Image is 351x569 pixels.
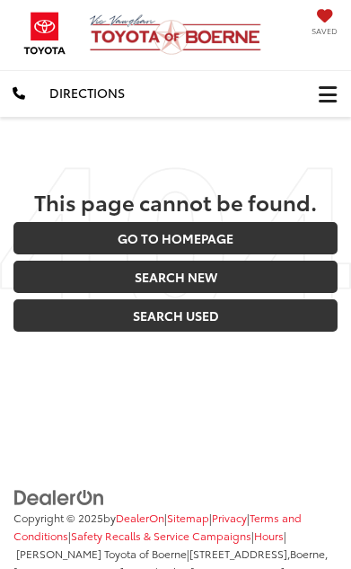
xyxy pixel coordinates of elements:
span: [STREET_ADDRESS], [189,546,290,561]
a: Search New [13,261,338,293]
a: Go to Homepage [13,222,338,254]
img: Toyota [13,6,76,60]
a: Hours [254,528,284,543]
span: | [68,528,251,543]
span: | [251,528,284,543]
a: Privacy [212,510,247,525]
span: | [PERSON_NAME] Toyota of Boerne [13,528,286,561]
h2: This page cannot be found. [13,190,338,213]
span: Boerne, [290,546,328,561]
img: Vic Vaughan Toyota of Boerne [89,13,271,56]
span: | [13,510,302,543]
a: Sitemap [167,510,209,525]
a: My Saved Vehicles [312,15,338,37]
button: Click to show site navigation [304,71,351,117]
span: | [209,510,247,525]
a: DealerOn Home Page [116,510,164,525]
a: Terms and Conditions [13,510,302,543]
img: DealerOn [13,488,105,508]
a: DealerOn [13,486,105,504]
a: Search Used [13,299,338,332]
a: Safety Recalls & Service Campaigns, Opens in a new tab [71,528,251,543]
span: | [164,510,209,525]
span: by [103,510,164,525]
span: Copyright © 2025 [13,510,103,525]
a: Directions [37,70,137,116]
span: Saved [312,25,338,37]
